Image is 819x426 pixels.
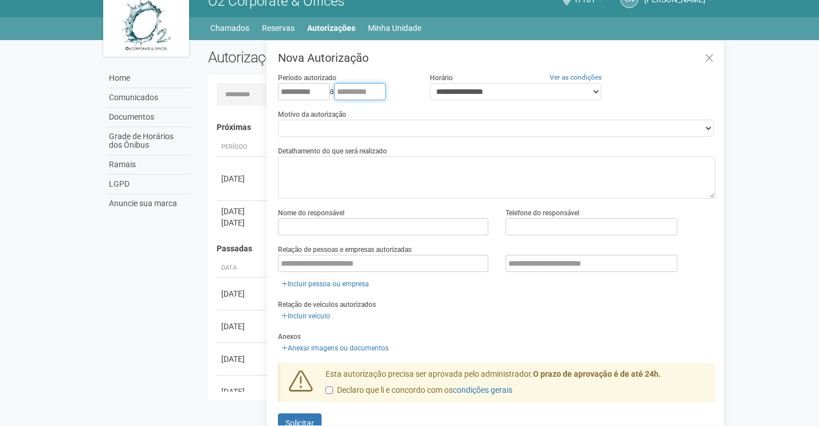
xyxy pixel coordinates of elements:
a: Incluir pessoa ou empresa [278,278,373,290]
label: Anexos [278,332,301,342]
h4: Passadas [217,244,708,253]
label: Relação de pessoas e empresas autorizadas [278,244,412,255]
a: Ramais [106,155,191,175]
h2: Autorizações [208,49,453,66]
label: Período autorizado [278,73,336,83]
a: Ver as condições [550,73,602,81]
a: condições gerais [453,385,512,395]
div: [DATE] [221,288,264,299]
strong: O prazo de aprovação é de até 24h. [533,369,661,378]
label: Telefone do responsável [505,208,579,218]
label: Declaro que li e concordo com os [326,385,512,396]
input: Declaro que li e concordo com oscondições gerais [326,386,333,394]
h3: Nova Autorização [278,52,715,64]
div: Esta autorização precisa ser aprovada pelo administrador. [317,369,716,402]
label: Horário [430,73,453,83]
a: Comunicados [106,88,191,108]
div: [DATE] [221,173,264,184]
h4: Próximas [217,123,708,132]
a: Documentos [106,108,191,127]
a: Minha Unidade [368,20,421,36]
a: Chamados [210,20,249,36]
a: Anexar imagens ou documentos [278,342,392,354]
a: Incluir veículo [278,310,334,322]
div: [DATE] [221,206,264,217]
a: Reservas [262,20,295,36]
a: LGPD [106,175,191,194]
div: [DATE] [221,386,264,397]
a: Anuncie sua marca [106,194,191,213]
a: Home [106,69,191,88]
label: Detalhamento do que será realizado [278,146,387,156]
div: [DATE] [221,321,264,332]
label: Nome do responsável [278,208,344,218]
th: Período [217,138,268,157]
div: [DATE] [221,217,264,228]
th: Data [217,259,268,278]
div: [DATE] [221,353,264,365]
a: Autorizações [307,20,355,36]
label: Motivo da autorização [278,109,346,120]
a: Grade de Horários dos Ônibus [106,127,191,155]
label: Relação de veículos autorizados [278,299,376,310]
div: a [278,83,412,100]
